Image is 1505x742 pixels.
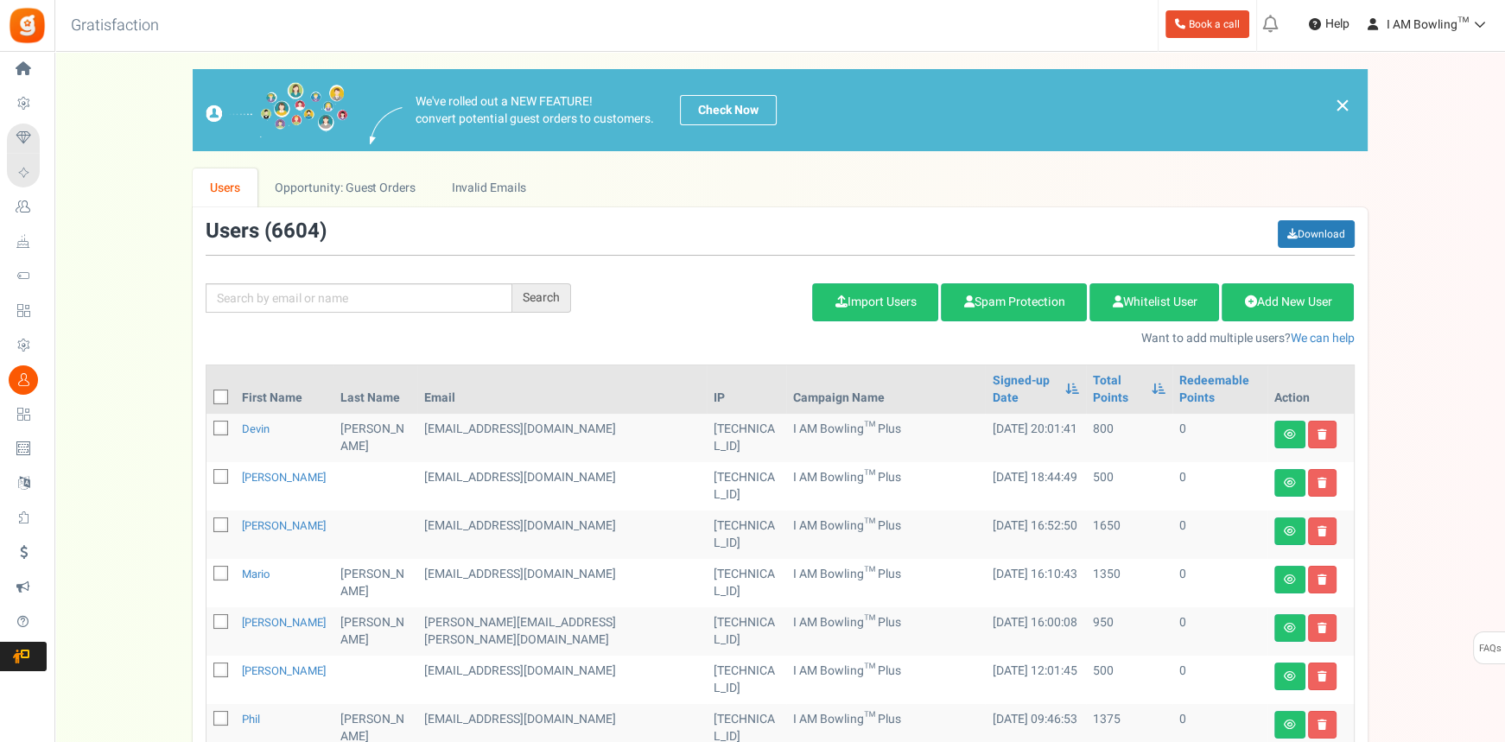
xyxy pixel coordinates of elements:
a: Download [1278,220,1355,248]
img: Gratisfaction [8,6,47,45]
input: Search by email or name [206,283,512,313]
td: 0 [1172,462,1267,511]
a: Spam Protection [941,283,1087,321]
p: We've rolled out a NEW FEATURE! convert potential guest orders to customers. [416,93,654,128]
a: Devin [242,421,270,437]
th: Email [417,365,707,414]
i: View details [1284,720,1296,730]
a: [PERSON_NAME] [242,663,326,679]
a: Check Now [680,95,777,125]
td: 500 [1086,462,1172,511]
a: [PERSON_NAME] [242,469,326,485]
a: Redeemable Points [1179,372,1261,407]
a: Total Points [1093,372,1143,407]
a: Help [1302,10,1356,38]
td: [PERSON_NAME] [333,414,417,462]
td: Retail [417,462,707,511]
img: images [370,107,403,144]
td: Retail [417,656,707,704]
p: Want to add multiple users? [597,330,1355,347]
a: Users [193,168,258,207]
i: Delete user [1318,526,1327,536]
i: Delete user [1318,623,1327,633]
a: Invalid Emails [434,168,543,207]
a: Signed-up Date [992,372,1056,407]
td: [TECHNICAL_ID] [707,462,787,511]
td: [PERSON_NAME][EMAIL_ADDRESS][PERSON_NAME][DOMAIN_NAME] [417,607,707,656]
a: Opportunity: Guest Orders [257,168,433,207]
td: 1350 [1086,559,1172,607]
span: I AM Bowling™ [1387,16,1469,34]
i: Delete user [1318,574,1327,585]
td: [DATE] 16:00:08 [985,607,1085,656]
a: Book a call [1165,10,1249,38]
td: I AM Bowling™ Plus [786,414,985,462]
td: 500 [1086,656,1172,704]
td: 0 [1172,607,1267,656]
th: Action [1267,365,1354,414]
td: [EMAIL_ADDRESS][DOMAIN_NAME] [417,559,707,607]
h3: Users ( ) [206,220,327,243]
td: I AM Bowling™ Plus [786,559,985,607]
i: View details [1284,574,1296,585]
td: I AM Bowling™ Plus [786,511,985,559]
td: 0 [1172,559,1267,607]
td: 800 [1086,414,1172,462]
i: View details [1284,478,1296,488]
td: I AM Bowling™ Plus [786,656,985,704]
td: [PERSON_NAME] [333,607,417,656]
td: [DATE] 16:10:43 [985,559,1085,607]
i: View details [1284,526,1296,536]
i: View details [1284,429,1296,440]
td: [DATE] 18:44:49 [985,462,1085,511]
th: IP [707,365,787,414]
i: Delete user [1318,478,1327,488]
td: Retail [417,511,707,559]
h3: Gratisfaction [52,9,178,43]
a: × [1335,95,1350,116]
span: Help [1321,16,1349,33]
td: [TECHNICAL_ID] [707,414,787,462]
td: 0 [1172,656,1267,704]
td: [DATE] 16:52:50 [985,511,1085,559]
span: FAQs [1478,632,1502,665]
a: Mario [242,566,270,582]
span: 6604 [271,216,320,246]
div: Search [512,283,571,313]
td: [TECHNICAL_ID] [707,607,787,656]
a: We can help [1290,329,1354,347]
i: Delete user [1318,429,1327,440]
th: Last Name [333,365,417,414]
a: Phil [242,711,260,727]
i: Delete user [1318,720,1327,730]
a: Add New User [1222,283,1354,321]
th: Campaign Name [786,365,985,414]
td: 0 [1172,414,1267,462]
i: Delete user [1318,671,1327,682]
a: Import Users [812,283,938,321]
td: 1650 [1086,511,1172,559]
td: [DATE] 20:01:41 [985,414,1085,462]
td: 950 [1086,607,1172,656]
a: Whitelist User [1089,283,1219,321]
th: First Name [235,365,334,414]
i: View details [1284,623,1296,633]
a: [PERSON_NAME] [242,614,326,631]
td: [DATE] 12:01:45 [985,656,1085,704]
a: [PERSON_NAME] [242,517,326,534]
td: I AM Bowling™ Plus [786,462,985,511]
td: [TECHNICAL_ID] [707,511,787,559]
td: I AM Bowling™ Plus [786,607,985,656]
td: 0 [1172,511,1267,559]
td: [PERSON_NAME] [333,559,417,607]
i: View details [1284,671,1296,682]
td: [TECHNICAL_ID] [707,559,787,607]
img: images [206,82,348,138]
td: [TECHNICAL_ID] [707,656,787,704]
td: [EMAIL_ADDRESS][DOMAIN_NAME] [417,414,707,462]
